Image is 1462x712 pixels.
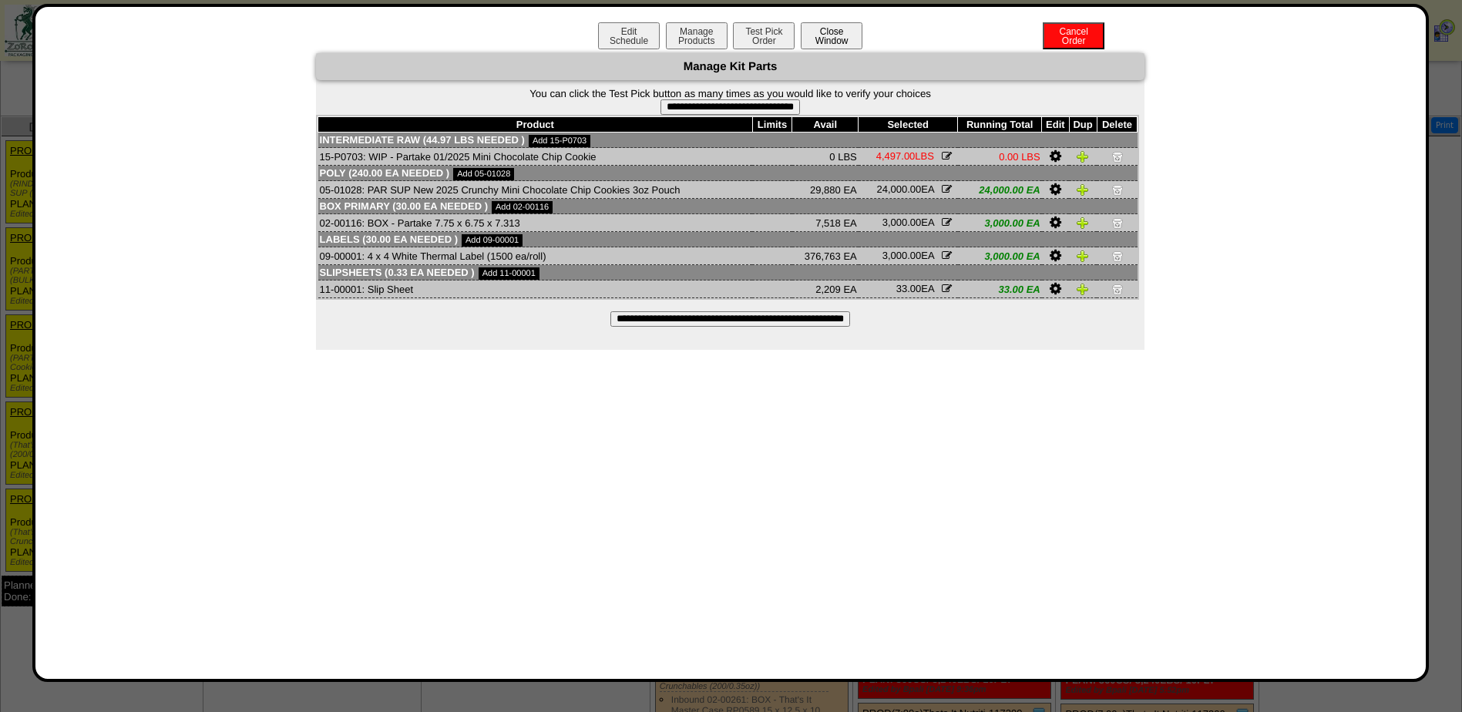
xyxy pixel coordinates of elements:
[876,183,921,195] span: 24,000.00
[318,133,1138,148] td: Intermediate Raw (44.97 LBS needed )
[882,250,922,261] span: 3,000.00
[492,201,553,213] a: Add 02-00116
[1077,250,1089,262] img: Duplicate Item
[792,280,859,298] td: 2,209 EA
[598,22,660,49] button: EditSchedule
[318,265,1138,280] td: Slipsheets (0.33 EA needed )
[1111,250,1124,262] img: Delete Item
[1077,183,1089,196] img: Duplicate Item
[752,117,792,133] th: Limits
[958,181,1042,199] td: 24,000.00 EA
[318,199,1138,214] td: Box Primary (30.00 EA needed )
[896,283,922,294] span: 33.00
[1097,117,1138,133] th: Delete
[1077,217,1089,229] img: Duplicate Item
[318,181,753,199] td: 05-01028: PAR SUP New 2025 Crunchy Mini Chocolate Chip Cookies 3oz Pouch
[876,150,916,162] span: 4,497.00
[1077,150,1089,163] img: Duplicate Item
[318,280,753,298] td: 11-00001: Slip Sheet
[958,148,1042,166] td: 0.00 LBS
[859,117,958,133] th: Selected
[318,247,753,265] td: 09-00001: 4 x 4 White Thermal Label (1500 ea/roll)
[318,166,1138,181] td: Poly (240.00 EA needed )
[666,22,728,49] button: ManageProducts
[529,135,590,147] a: Add 15-P0703
[799,35,864,46] a: CloseWindow
[1111,150,1124,163] img: Delete Item
[453,168,514,180] a: Add 05-01028
[882,217,922,228] span: 3,000.00
[318,214,753,232] td: 02-00116: BOX - Partake 7.75 x 6.75 x 7.313
[792,148,859,166] td: 0 LBS
[1077,283,1089,295] img: Duplicate Item
[316,53,1144,80] div: Manage Kit Parts
[479,267,539,280] a: Add 11-00001
[792,181,859,199] td: 29,880 EA
[318,232,1138,247] td: Labels (30.00 EA needed )
[1069,117,1097,133] th: Dup
[801,22,862,49] button: CloseWindow
[792,247,859,265] td: 376,763 EA
[876,150,934,162] span: LBS
[1111,217,1124,229] img: Delete Item
[958,117,1042,133] th: Running Total
[792,117,859,133] th: Avail
[1042,117,1069,133] th: Edit
[958,214,1042,232] td: 3,000.00 EA
[958,247,1042,265] td: 3,000.00 EA
[896,283,934,294] span: EA
[1111,183,1124,196] img: Delete Item
[876,183,933,195] span: EA
[733,22,795,49] button: Test PickOrder
[316,88,1144,115] form: You can click the Test Pick button as many times as you would like to verify your choices
[318,148,753,166] td: 15-P0703: WIP - Partake 01/2025 Mini Chocolate Chip Cookie
[882,250,934,261] span: EA
[958,280,1042,298] td: 33.00 EA
[1043,22,1104,49] button: CancelOrder
[318,117,753,133] th: Product
[792,214,859,232] td: 7,518 EA
[882,217,934,228] span: EA
[1111,283,1124,295] img: Delete Item
[462,234,523,247] a: Add 09-00001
